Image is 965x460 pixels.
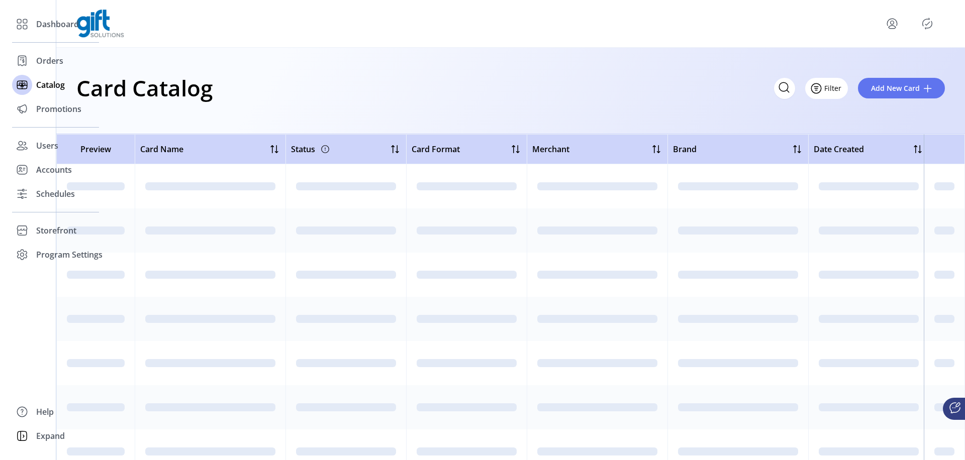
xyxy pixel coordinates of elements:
span: Expand [36,430,65,442]
button: Add New Card [858,78,945,98]
img: logo [76,10,124,38]
button: Filter Button [805,78,848,99]
span: Storefront [36,224,76,237]
span: Card Name [140,143,183,155]
span: Card Format [412,143,460,155]
span: Schedules [36,188,75,200]
span: Brand [673,143,697,155]
span: Promotions [36,103,81,115]
span: Filter [824,83,841,93]
button: Publisher Panel [919,16,935,32]
h1: Card Catalog [76,70,213,105]
span: Add New Card [871,83,920,93]
span: Accounts [36,164,72,176]
span: Catalog [36,79,65,91]
button: menu [884,16,900,32]
span: Help [36,406,54,418]
span: Program Settings [36,249,103,261]
span: Orders [36,55,63,67]
span: Date Created [814,143,864,155]
span: Dashboard [36,18,79,30]
div: Status [291,141,331,157]
input: Search [774,78,795,99]
span: Users [36,140,58,152]
span: Merchant [532,143,569,155]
